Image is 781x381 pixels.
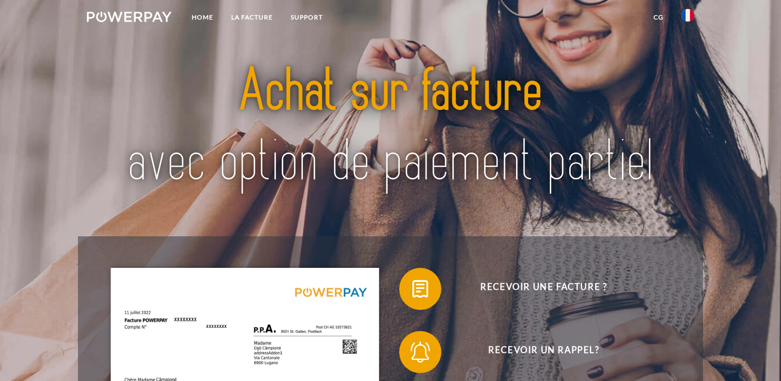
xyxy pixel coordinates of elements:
[407,339,433,365] img: qb_bell.svg
[415,268,673,310] span: Recevoir une facture ?
[399,268,673,310] button: Recevoir une facture ?
[87,12,172,22] img: logo-powerpay-white.svg
[282,8,332,27] a: Support
[183,8,222,27] a: Home
[222,8,282,27] a: LA FACTURE
[415,331,673,373] span: Recevoir un rappel?
[117,38,664,216] img: title-powerpay_fr.svg
[399,331,673,373] button: Recevoir un rappel?
[645,8,673,27] a: CG
[407,276,433,302] img: qb_bill.svg
[681,9,694,22] img: fr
